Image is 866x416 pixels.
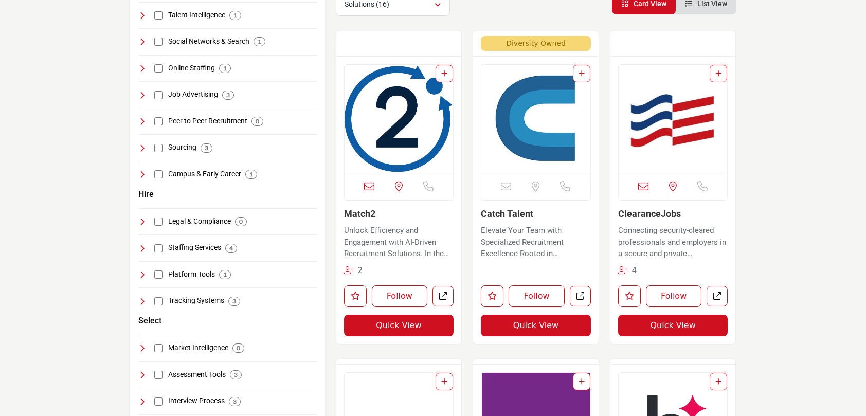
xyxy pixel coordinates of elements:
[229,11,241,20] div: 1 Results For Talent Intelligence
[168,10,225,21] h4: Talent Intelligence: Intelligence and data-driven insights for making informed decisions in talen...
[223,271,227,278] b: 1
[441,69,447,78] a: Add To List
[228,297,240,306] div: 3 Results For Tracking Systems
[618,285,641,307] button: Like listing
[245,170,257,179] div: 1 Results For Campus & Early Career
[229,245,233,252] b: 4
[707,286,728,307] a: Open clearancejobs in new tab
[256,118,259,125] b: 0
[481,36,591,51] span: Diversity Owned
[225,244,237,253] div: 4 Results For Staffing Services
[154,91,163,99] input: Select Job Advertising checkbox
[441,377,447,386] a: Add To List
[168,37,249,47] h4: Social Networks & Search: Platforms that combine social networking and search capabilities for re...
[219,270,231,279] div: 1 Results For Platform Tools
[154,64,163,73] input: Select Online Staffing checkbox
[168,216,231,227] h4: Legal & Compliance: Resources and services ensuring recruitment practices comply with legal and r...
[168,63,215,74] h4: Online Staffing: Digital platforms specializing in the staffing of temporary, contract, and conti...
[618,315,728,336] button: Quick View
[258,38,261,45] b: 1
[154,371,163,379] input: Select Assessment Tools checkbox
[509,285,565,307] button: Follow
[223,65,227,72] b: 1
[481,65,590,173] a: Open Listing in new tab
[229,397,241,406] div: 3 Results For Interview Process
[632,266,637,275] span: 4
[619,65,728,173] img: ClearanceJobs
[481,285,503,307] button: Like listing
[344,222,454,260] a: Unlock Efficiency and Engagement with AI-Driven Recruitment Solutions. In the industry of human r...
[618,225,728,260] p: Connecting security-cleared professionals and employers in a secure and private environment to fi...
[154,397,163,406] input: Select Interview Process checkbox
[154,11,163,20] input: Select Talent Intelligence checkbox
[239,218,243,225] b: 0
[344,265,363,277] div: Followers
[226,92,230,99] b: 3
[154,170,163,178] input: Select Campus & Early Career checkbox
[230,370,242,379] div: 3 Results For Assessment Tools
[481,208,591,220] h3: Catch Talent
[232,298,236,305] b: 3
[219,64,231,73] div: 1 Results For Online Staffing
[481,222,591,260] a: Elevate Your Team with Specialized Recruitment Excellence Rooted in [GEOGRAPHIC_DATA], [GEOGRAPHI...
[138,315,161,327] button: Select
[344,208,454,220] h3: Match2
[481,65,590,173] img: Catch Talent
[154,344,163,352] input: Select Market Intelligence checkbox
[168,370,226,380] h4: Assessment Tools: Tools and platforms for evaluating candidate skills, competencies, and fit for ...
[201,143,212,153] div: 3 Results For Sourcing
[234,371,238,378] b: 3
[481,208,533,219] a: Catch Talent
[138,188,154,201] button: Hire
[235,217,247,226] div: 0 Results For Legal & Compliance
[205,144,208,152] b: 3
[249,171,253,178] b: 1
[579,69,585,78] a: Add To List
[481,225,591,260] p: Elevate Your Team with Specialized Recruitment Excellence Rooted in [GEOGRAPHIC_DATA], [GEOGRAPHI...
[154,144,163,152] input: Select Sourcing checkbox
[154,297,163,305] input: Select Tracking Systems checkbox
[345,65,454,173] img: Match2
[154,38,163,46] input: Select Social Networks & Search checkbox
[481,315,591,336] button: Quick View
[619,65,728,173] a: Open Listing in new tab
[233,398,237,405] b: 3
[618,265,637,277] div: Followers
[357,266,363,275] span: 2
[237,345,240,352] b: 0
[344,315,454,336] button: Quick View
[154,244,163,252] input: Select Staffing Services checkbox
[154,270,163,279] input: Select Platform Tools checkbox
[168,169,241,179] h4: Campus & Early Career: Programs and platforms focusing on recruitment and career development for ...
[618,222,728,260] a: Connecting security-cleared professionals and employers in a secure and private environment to fi...
[570,286,591,307] a: Open catch-talent in new tab
[222,91,234,100] div: 3 Results For Job Advertising
[254,37,265,46] div: 1 Results For Social Networks & Search
[646,285,702,307] button: Follow
[232,343,244,353] div: 0 Results For Market Intelligence
[168,116,247,126] h4: Peer to Peer Recruitment: Recruitment methods leveraging existing employees' networks and relatio...
[344,285,367,307] button: Like listing
[154,117,163,125] input: Select Peer to Peer Recruitment checkbox
[715,377,721,386] a: Add To List
[618,208,681,219] a: ClearanceJobs
[168,243,221,253] h4: Staffing Services: Services and agencies focused on providing temporary, permanent, and specializ...
[345,65,454,173] a: Open Listing in new tab
[579,377,585,386] a: Add To List
[168,89,218,100] h4: Job Advertising: Platforms and strategies for advertising job openings to attract a wide range of...
[168,269,215,280] h4: Platform Tools: Software and tools designed to enhance operational efficiency and collaboration i...
[432,286,454,307] a: Open match2 in new tab
[168,296,224,306] h4: Tracking Systems: Systems for tracking and managing candidate applications, interviews, and onboa...
[372,285,428,307] button: Follow
[168,396,225,406] h4: Interview Process: Tools and processes focused on optimizing and streamlining the interview and c...
[168,142,196,153] h4: Sourcing: Strategies and tools for identifying and engaging potential candidates for specific job...
[233,12,237,19] b: 1
[715,69,721,78] a: Add To List
[344,208,375,219] a: Match2
[618,208,728,220] h3: ClearanceJobs
[344,225,454,260] p: Unlock Efficiency and Engagement with AI-Driven Recruitment Solutions. In the industry of human r...
[154,218,163,226] input: Select Legal & Compliance checkbox
[251,117,263,126] div: 0 Results For Peer to Peer Recruitment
